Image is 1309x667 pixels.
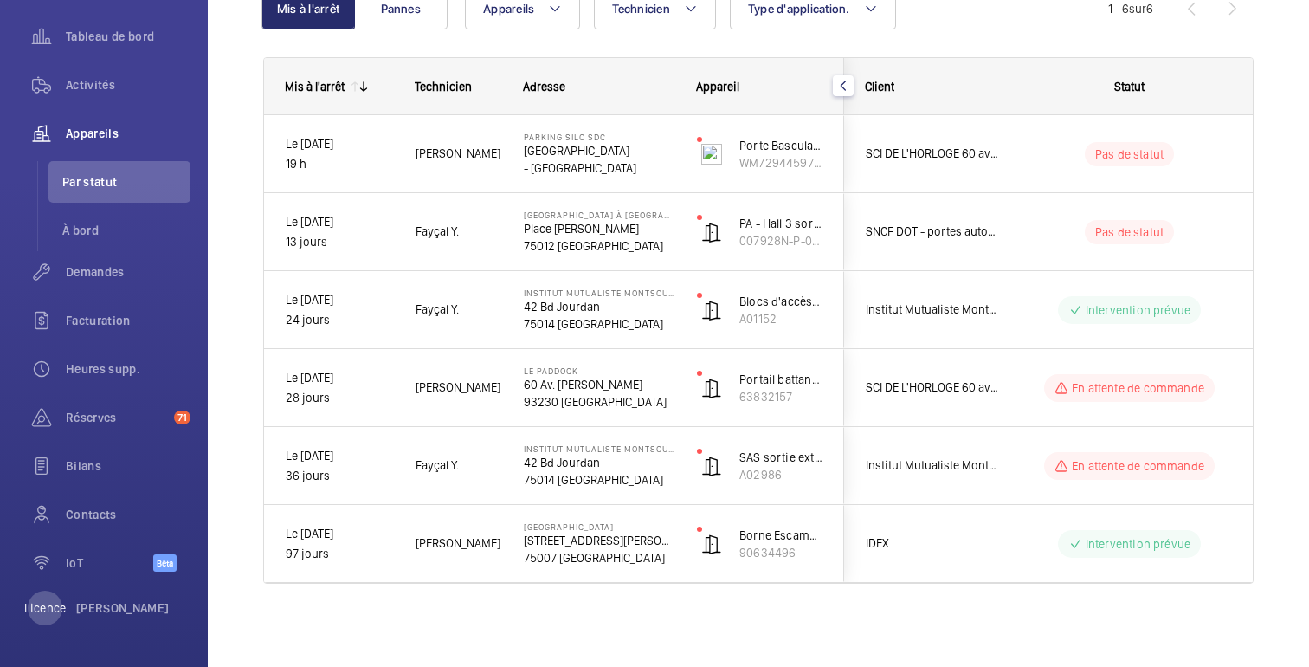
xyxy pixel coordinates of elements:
font: [PERSON_NAME] [76,601,170,615]
img: automatic_door.svg [701,222,722,243]
font: Pannes [381,2,421,16]
font: Bêta [157,558,173,568]
font: Par statut [62,175,118,189]
font: Place [PERSON_NAME] [524,222,639,236]
font: IDEX [866,536,889,550]
font: SCI DE L'HORLOGE 60 av [PERSON_NAME] 93320 [GEOGRAPHIC_DATA] [866,380,1223,394]
font: Mis à l'arrêt [277,2,339,16]
font: Institut Mutualiste Montsouris [866,302,1022,316]
font: 75012 [GEOGRAPHIC_DATA] [524,239,663,253]
font: 60 Av. [PERSON_NAME] [524,378,642,392]
font: 007928N-P-0-14-0-11 [739,234,853,248]
font: 36 jours [286,469,330,482]
font: Appareils [483,2,534,16]
font: Appareils [66,126,119,140]
font: [PERSON_NAME] [416,536,500,550]
font: Porte Basculante Sortie (droite int) [739,139,925,152]
font: Le [DATE] [286,293,333,307]
font: Borne Escamotable Côté Grande Portes [739,528,950,542]
font: Blocs d'accès 9,10,11 - BESAM Power Swing - Battante 2 portes [739,295,1068,308]
font: Activités [66,78,115,92]
font: Le [DATE] [286,449,333,463]
img: automatic_door.svg [701,378,722,398]
font: Le [DATE] [286,371,333,385]
font: Le Paddock [524,366,578,376]
font: SNCF DOT - portes automatiques [866,224,1037,238]
font: 42 Bd Jourdan [524,456,600,469]
font: - [GEOGRAPHIC_DATA] [524,161,636,175]
font: 71 [177,411,187,424]
font: Le [DATE] [286,137,333,151]
font: Technicien [415,80,472,94]
font: 13 jours [286,235,327,249]
font: 63832157 [739,390,792,404]
font: Portail battant entrée [739,372,852,386]
font: Intervention prévue [1086,537,1190,551]
img: automatic_door.svg [701,300,722,321]
font: [STREET_ADDRESS][PERSON_NAME] [524,534,708,547]
font: 75014 [GEOGRAPHIC_DATA] [524,473,663,487]
font: A02986 [739,468,782,482]
font: Mis à l'arrêt [285,80,345,94]
font: 42 Bd Jourdan [524,300,600,314]
font: SCI DE L'HORLOGE 60 av [PERSON_NAME] 93320 [GEOGRAPHIC_DATA] [866,146,1223,160]
font: 75014 [GEOGRAPHIC_DATA] [524,317,663,331]
font: Bilans [66,459,101,473]
font: SAS sortie extérieure - Record DSTA 20 - Coulissante vitrée 2 portes [739,450,1102,464]
font: Tableau de bord [66,29,154,43]
font: 97 jours [286,547,329,560]
font: Contacts [66,508,117,521]
font: Heures supp. [66,362,140,376]
font: Appareil [696,80,739,94]
font: Type d'application. [748,2,850,16]
font: [GEOGRAPHIC_DATA] [524,144,629,158]
font: Institut Mutualiste Montsouris [524,444,683,454]
font: [PERSON_NAME] [416,380,500,394]
font: sur [1129,2,1146,16]
font: PA - Hall 3 sortie Objet trouvé et consigne (ex PA11) [739,217,1009,230]
font: Le [DATE] [286,215,333,229]
font: Pas de statut [1095,225,1164,239]
font: Adresse [523,80,565,94]
font: Fayçal Y. [416,224,459,238]
font: Technicien [612,2,670,16]
font: 75007 [GEOGRAPHIC_DATA] [524,551,665,565]
font: Pas de statut [1095,147,1164,161]
font: Fayçal Y. [416,458,459,472]
font: Licence [24,601,66,615]
font: 24 jours [286,313,330,327]
font: Demandes [66,265,125,279]
img: automatic_door.svg [701,456,722,476]
font: [GEOGRAPHIC_DATA] à [GEOGRAPHIC_DATA] [524,210,715,220]
font: IoT [66,556,83,570]
font: Parking Silo SDC [524,132,606,142]
font: 6 [1146,2,1153,16]
font: Fayçal Y. [416,302,459,316]
font: 90634496 [739,546,796,560]
font: 93230 [GEOGRAPHIC_DATA] [524,395,667,409]
font: WM72944597 - #11477852 [739,156,880,170]
img: tilting_door.svg [701,144,722,165]
font: Facturation [66,314,131,327]
font: En attente de commande [1072,381,1204,395]
font: Réserves [66,411,117,424]
font: 28 jours [286,391,330,405]
font: Le [DATE] [286,527,333,541]
img: automatic_door.svg [701,534,722,554]
font: A01152 [739,312,777,326]
font: Institut Mutualiste Montsouris [866,458,1022,472]
font: En attente de commande [1072,459,1204,473]
font: Institut Mutualiste Montsouris [524,288,683,298]
font: 19 h [286,157,306,171]
font: [PERSON_NAME] [416,146,500,160]
font: 1 - 6 [1108,2,1129,16]
font: Intervention prévue [1086,303,1190,317]
font: À bord [62,223,99,237]
font: Client [865,80,894,94]
font: [GEOGRAPHIC_DATA] [524,521,614,532]
font: Statut [1114,80,1145,94]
